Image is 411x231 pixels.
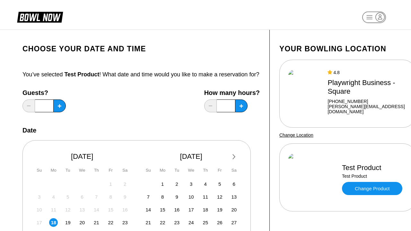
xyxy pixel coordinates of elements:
div: Choose Thursday, August 21st, 2025 [92,218,101,227]
div: Playwright Business - Square [328,78,407,96]
div: Choose Saturday, September 27th, 2025 [230,218,238,227]
div: 4.8 [328,70,407,75]
div: Fr [215,166,224,175]
label: Guests? [22,89,66,96]
div: Choose Friday, September 19th, 2025 [215,205,224,214]
div: Choose Tuesday, September 23rd, 2025 [172,218,181,227]
div: Choose Monday, September 1st, 2025 [158,180,167,188]
div: Fr [106,166,115,175]
div: Not available Thursday, August 14th, 2025 [92,205,101,214]
div: Th [92,166,101,175]
div: Choose Wednesday, September 10th, 2025 [187,193,196,201]
div: Choose Saturday, September 20th, 2025 [230,205,238,214]
div: Su [35,166,44,175]
div: Not available Friday, August 8th, 2025 [106,193,115,201]
div: Choose Friday, September 26th, 2025 [215,218,224,227]
a: Change Location [279,133,313,138]
div: Tu [172,166,181,175]
div: Choose Friday, September 5th, 2025 [215,180,224,188]
div: Choose Sunday, September 14th, 2025 [144,205,153,214]
div: Choose Monday, September 15th, 2025 [158,205,167,214]
div: Choose Sunday, September 7th, 2025 [144,193,153,201]
div: Not available Tuesday, August 5th, 2025 [64,193,72,201]
span: Test Product [64,71,99,78]
label: How many hours? [204,89,260,96]
div: Choose Thursday, September 4th, 2025 [201,180,210,188]
div: Th [201,166,210,175]
div: Not available Saturday, August 16th, 2025 [121,205,129,214]
div: Choose Saturday, September 13th, 2025 [230,193,238,201]
div: [DATE] [142,152,241,161]
label: Date [22,127,36,134]
div: Choose Tuesday, September 2nd, 2025 [172,180,181,188]
div: Not available Wednesday, August 6th, 2025 [78,193,86,201]
div: Sa [230,166,238,175]
a: [PERSON_NAME][EMAIL_ADDRESS][DOMAIN_NAME] [328,104,407,114]
div: Not available Tuesday, August 12th, 2025 [64,205,72,214]
h1: Choose your Date and time [22,44,260,53]
div: [PHONE_NUMBER] [328,99,407,104]
div: Not available Monday, August 4th, 2025 [49,193,58,201]
div: Not available Thursday, August 7th, 2025 [92,193,101,201]
div: You’ve selected ! What date and time would you like to make a reservation for? [22,71,260,78]
div: Mo [49,166,58,175]
img: Test Product [288,153,336,201]
div: Not available Monday, August 11th, 2025 [49,205,58,214]
div: We [187,166,196,175]
div: Test Product [342,174,402,179]
div: Not available Friday, August 15th, 2025 [106,205,115,214]
a: Change Product [342,182,402,195]
div: Choose Saturday, August 23rd, 2025 [121,218,129,227]
div: Choose Tuesday, September 16th, 2025 [172,205,181,214]
div: Choose Monday, September 22nd, 2025 [158,218,167,227]
div: Choose Tuesday, September 9th, 2025 [172,193,181,201]
div: Choose Saturday, September 6th, 2025 [230,180,238,188]
div: Not available Friday, August 1st, 2025 [106,180,115,188]
div: Sa [121,166,129,175]
div: Not available Sunday, August 17th, 2025 [35,218,44,227]
div: Tu [64,166,72,175]
div: Not available Sunday, August 10th, 2025 [35,205,44,214]
div: Test Product [342,163,402,172]
div: Not available Wednesday, August 13th, 2025 [78,205,86,214]
div: Mo [158,166,167,175]
img: Playwright Business - Square [288,70,322,118]
div: Choose Monday, September 8th, 2025 [158,193,167,201]
div: We [78,166,86,175]
div: Choose Tuesday, August 19th, 2025 [64,218,72,227]
div: Not available Saturday, August 9th, 2025 [121,193,129,201]
div: Choose Monday, August 18th, 2025 [49,218,58,227]
div: Choose Thursday, September 25th, 2025 [201,218,210,227]
div: Choose Thursday, September 18th, 2025 [201,205,210,214]
div: Choose Friday, September 12th, 2025 [215,193,224,201]
div: [DATE] [32,152,132,161]
div: Choose Wednesday, September 24th, 2025 [187,218,196,227]
div: Choose Friday, August 22nd, 2025 [106,218,115,227]
button: Next Month [229,152,239,162]
div: Choose Sunday, September 21st, 2025 [144,218,153,227]
div: Su [144,166,153,175]
div: Choose Wednesday, September 3rd, 2025 [187,180,196,188]
div: Choose Wednesday, August 20th, 2025 [78,218,86,227]
div: Choose Thursday, September 11th, 2025 [201,193,210,201]
div: Not available Sunday, August 3rd, 2025 [35,193,44,201]
div: Not available Saturday, August 2nd, 2025 [121,180,129,188]
div: Choose Wednesday, September 17th, 2025 [187,205,196,214]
